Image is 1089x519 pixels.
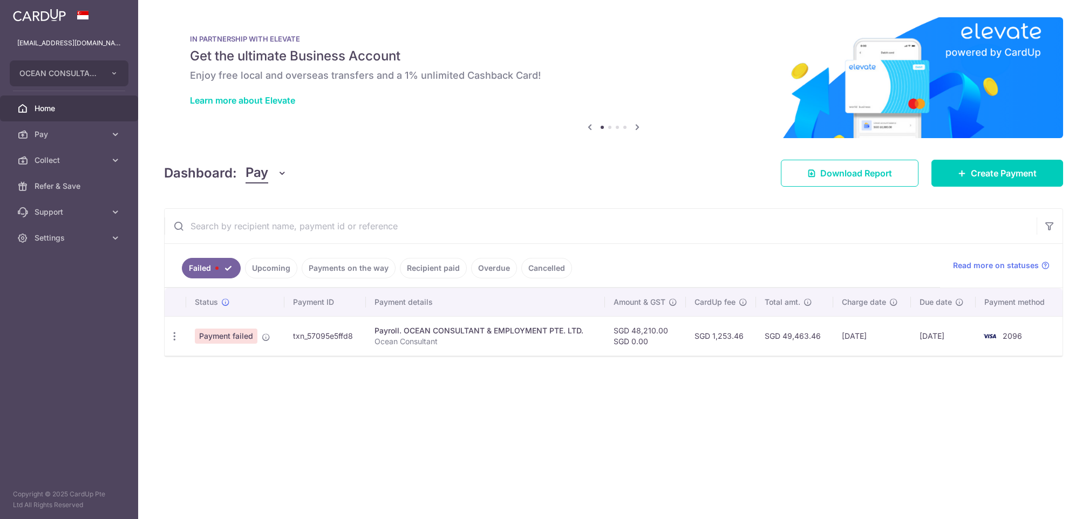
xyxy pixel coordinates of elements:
p: IN PARTNERSHIP WITH ELEVATE [190,35,1037,43]
span: Payment failed [195,329,257,344]
h5: Get the ultimate Business Account [190,47,1037,65]
img: Renovation banner [164,17,1063,138]
span: Due date [920,297,952,308]
td: [DATE] [833,316,911,356]
div: Payroll. OCEAN CONSULTANT & EMPLOYMENT PTE. LTD. [375,325,596,336]
span: Refer & Save [35,181,106,192]
a: Cancelled [521,258,572,278]
a: Learn more about Elevate [190,95,295,106]
input: Search by recipient name, payment id or reference [165,209,1037,243]
td: SGD 1,253.46 [686,316,756,356]
img: CardUp [13,9,66,22]
span: Read more on statuses [953,260,1039,271]
button: OCEAN CONSULTANT EMPLOYMENT PTE. LTD. [10,60,128,86]
td: SGD 48,210.00 SGD 0.00 [605,316,686,356]
span: Pay [35,129,106,140]
span: Pay [246,163,268,183]
a: Recipient paid [400,258,467,278]
th: Payment ID [284,288,366,316]
th: Payment details [366,288,605,316]
a: Read more on statuses [953,260,1050,271]
span: 2096 [1003,331,1022,340]
th: Payment method [976,288,1063,316]
span: Home [35,103,106,114]
p: [EMAIL_ADDRESS][DOMAIN_NAME] [17,38,121,49]
span: Settings [35,233,106,243]
a: Create Payment [931,160,1063,187]
p: Ocean Consultant [375,336,596,347]
span: Total amt. [765,297,800,308]
span: Charge date [842,297,886,308]
a: Upcoming [245,258,297,278]
button: Pay [246,163,287,183]
span: Amount & GST [614,297,665,308]
span: Download Report [820,167,892,180]
td: [DATE] [911,316,976,356]
span: OCEAN CONSULTANT EMPLOYMENT PTE. LTD. [19,68,99,79]
span: Support [35,207,106,217]
a: Failed [182,258,241,278]
a: Download Report [781,160,918,187]
h6: Enjoy free local and overseas transfers and a 1% unlimited Cashback Card! [190,69,1037,82]
span: Collect [35,155,106,166]
a: Payments on the way [302,258,396,278]
td: txn_57095e5ffd8 [284,316,366,356]
span: CardUp fee [695,297,736,308]
img: Bank Card [979,330,1000,343]
span: Status [195,297,218,308]
a: Overdue [471,258,517,278]
td: SGD 49,463.46 [756,316,834,356]
h4: Dashboard: [164,163,237,183]
span: Create Payment [971,167,1037,180]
